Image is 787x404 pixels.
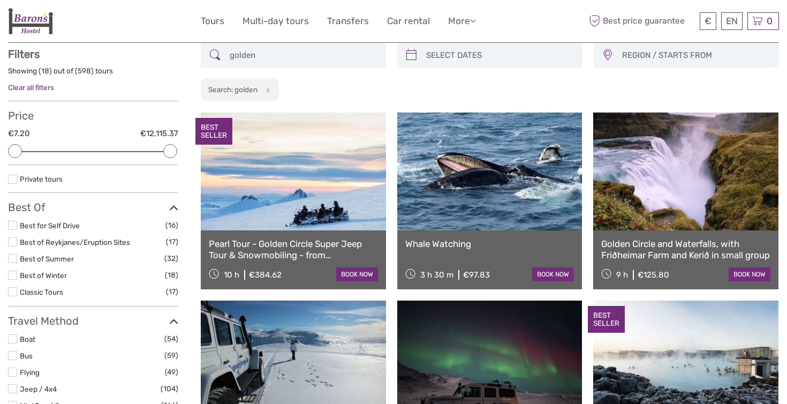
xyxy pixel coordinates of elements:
h2: Search: golden [208,85,258,94]
div: EN [721,12,743,30]
a: book now [336,267,378,281]
span: (59) [164,349,178,362]
a: Best of Winter [20,271,67,280]
label: 18 [41,66,49,76]
img: 1836-9e372558-0328-4241-90e2-2ceffe36b1e5_logo_small.jpg [8,8,53,34]
input: SEARCH [225,46,381,65]
a: book now [729,267,770,281]
a: Transfers [327,13,369,29]
h3: Travel Method [8,315,178,327]
a: Jeep / 4x4 [20,385,57,393]
a: Multi-day tours [243,13,309,29]
button: REGION / STARTS FROM [617,47,774,64]
span: (17) [166,286,178,298]
a: Bus [20,351,33,360]
a: Car rental [387,13,430,29]
a: Golden Circle and Waterfalls, with Friðheimar Farm and Kerið in small group [601,238,770,260]
input: SELECT DATES [422,46,577,65]
h3: Best Of [8,201,178,214]
a: Boat [20,335,35,343]
span: 0 [765,16,774,26]
a: Flying [20,368,40,377]
label: €12,115.37 [140,128,178,139]
p: We're away right now. Please check back later! [15,19,121,27]
button: x [259,84,274,95]
span: 10 h [224,270,239,280]
div: €125.80 [638,270,669,280]
a: book now [532,267,574,281]
span: € [705,16,712,26]
a: Best for Self Drive [20,221,80,230]
span: 9 h [616,270,628,280]
span: (16) [165,219,178,231]
span: (54) [164,333,178,345]
span: (49) [165,366,178,378]
button: Open LiveChat chat widget [123,17,136,29]
a: Tours [201,13,224,29]
div: Showing ( ) out of ( ) tours [8,66,178,83]
a: Classic Tours [20,288,63,296]
a: Best of Summer [20,255,74,263]
span: 3 h 30 m [420,270,453,280]
span: (32) [164,252,178,265]
span: (17) [166,236,178,248]
label: €7.20 [8,128,29,139]
div: BEST SELLER [588,306,625,333]
a: Pearl Tour - Golden Circle Super Jeep Tour & Snowmobiling - from [GEOGRAPHIC_DATA] [209,238,378,260]
a: Private tours [20,175,63,183]
div: BEST SELLER [195,118,232,145]
span: (104) [161,383,178,395]
a: More [448,13,476,29]
a: Whale Watching [405,238,574,249]
div: €97.83 [463,270,490,280]
span: (18) [165,269,178,281]
h3: Price [8,109,178,122]
div: €384.62 [249,270,282,280]
a: Clear all filters [8,83,54,92]
label: 598 [78,66,91,76]
a: Best of Reykjanes/Eruption Sites [20,238,130,246]
span: Best price guarantee [586,12,697,30]
strong: Filters [8,48,40,61]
